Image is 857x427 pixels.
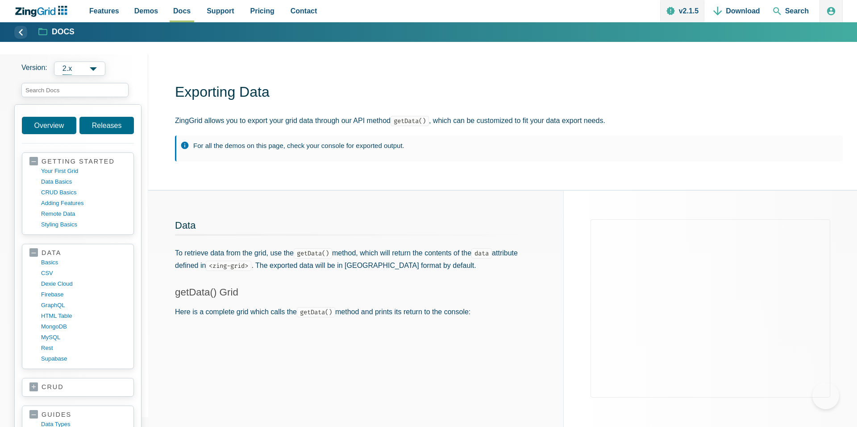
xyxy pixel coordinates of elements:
[41,289,126,300] a: firebase
[41,353,126,364] a: supabase
[21,62,47,76] span: Version:
[250,5,275,17] span: Pricing
[175,83,843,103] h1: Exporting Data
[207,5,234,17] span: Support
[291,5,317,17] span: Contact
[39,27,75,37] a: Docs
[206,261,251,271] code: <zing-grid>
[41,321,126,332] a: MongoDB
[21,83,129,97] input: search input
[41,343,126,353] a: rest
[52,28,75,36] strong: Docs
[175,287,238,298] a: getData() Grid
[173,5,191,17] span: Docs
[41,198,126,209] a: adding features
[175,220,196,231] a: Data
[14,6,72,17] a: ZingChart Logo. Click to return to the homepage
[41,177,126,187] a: data basics
[41,311,126,321] a: HTML table
[29,383,126,392] a: crud
[175,306,537,318] p: Here is a complete grid which calls the method and prints its return to the console:
[471,248,492,259] code: data
[29,411,126,419] a: guides
[193,140,834,152] p: For all the demos on this page, check your console for exported output.
[89,5,119,17] span: Features
[41,268,126,279] a: CSV
[22,117,76,134] a: Overview
[29,249,126,257] a: data
[79,117,134,134] a: Releases
[41,187,126,198] a: CRUD basics
[591,219,830,398] iframe: Demo loaded in iFrame
[297,307,335,317] code: getData()
[41,300,126,311] a: GraphQL
[134,5,158,17] span: Demos
[29,157,126,166] a: getting started
[41,332,126,343] a: MySQL
[41,209,126,219] a: remote data
[21,62,141,76] label: Versions
[294,248,332,259] code: getData()
[175,115,843,127] p: ZingGrid allows you to export your grid data through our API method , which can be customized to ...
[175,247,537,271] p: To retrieve data from the grid, use the method, which will return the contents of the attribute d...
[41,257,126,268] a: basics
[41,219,126,230] a: styling basics
[812,382,839,409] iframe: Help Scout Beacon - Open
[391,116,429,126] code: getData()
[41,166,126,177] a: your first grid
[41,279,126,289] a: dexie cloud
